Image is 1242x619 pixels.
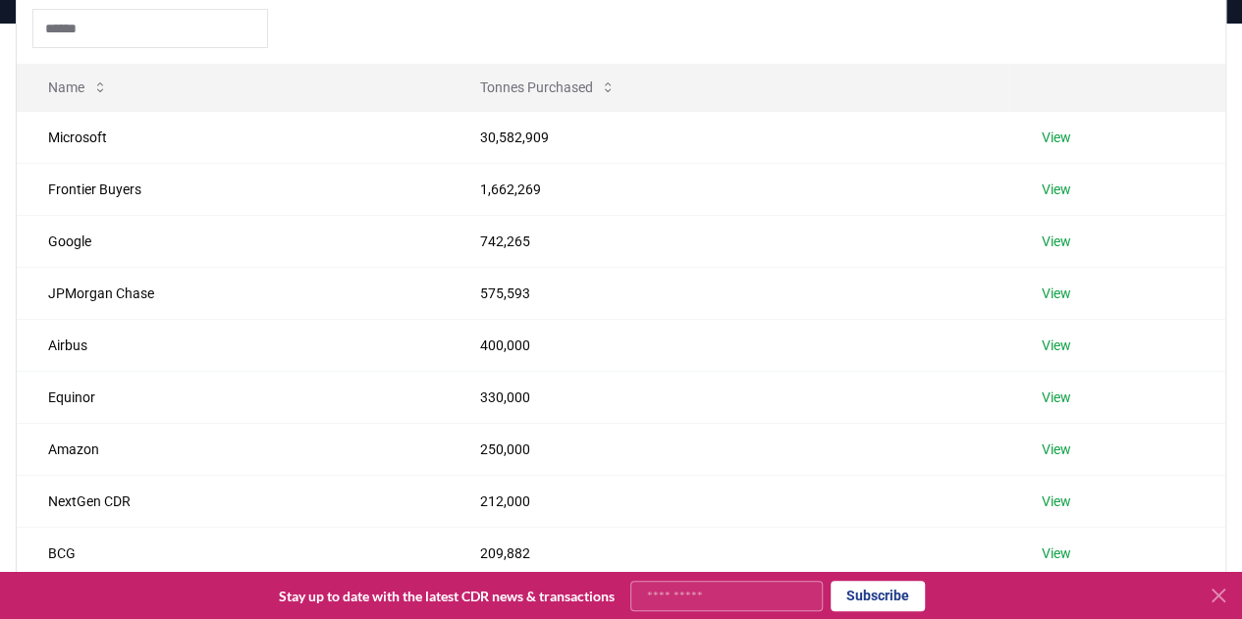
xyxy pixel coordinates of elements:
[448,371,1009,423] td: 330,000
[17,267,448,319] td: JPMorgan Chase
[1041,128,1070,147] a: View
[1041,543,1070,563] a: View
[32,68,124,107] button: Name
[1041,439,1070,459] a: View
[1041,335,1070,355] a: View
[448,527,1009,579] td: 209,882
[463,68,631,107] button: Tonnes Purchased
[448,319,1009,371] td: 400,000
[17,215,448,267] td: Google
[448,267,1009,319] td: 575,593
[17,423,448,475] td: Amazon
[17,163,448,215] td: Frontier Buyers
[1041,180,1070,199] a: View
[448,111,1009,163] td: 30,582,909
[448,423,1009,475] td: 250,000
[448,215,1009,267] td: 742,265
[448,163,1009,215] td: 1,662,269
[17,527,448,579] td: BCG
[1041,232,1070,251] a: View
[17,319,448,371] td: Airbus
[448,475,1009,527] td: 212,000
[17,475,448,527] td: NextGen CDR
[17,371,448,423] td: Equinor
[1041,284,1070,303] a: View
[1041,387,1070,407] a: View
[17,111,448,163] td: Microsoft
[1041,491,1070,511] a: View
